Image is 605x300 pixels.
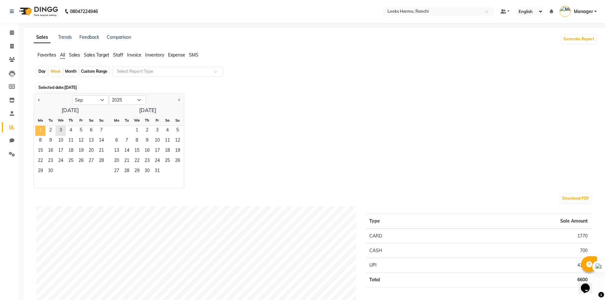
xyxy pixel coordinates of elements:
[56,156,66,166] div: Wednesday, September 24, 2025
[34,32,50,43] a: Sales
[96,126,106,136] span: 7
[66,146,76,156] div: Thursday, September 18, 2025
[132,136,142,146] div: Wednesday, October 8, 2025
[37,83,78,91] span: Selected date:
[45,156,56,166] div: Tuesday, September 23, 2025
[35,126,45,136] div: Monday, September 1, 2025
[35,136,45,146] span: 8
[76,156,86,166] div: Friday, September 26, 2025
[60,52,65,58] span: All
[35,136,45,146] div: Monday, September 8, 2025
[132,166,142,177] div: Wednesday, October 29, 2025
[45,166,56,177] span: 30
[152,156,162,166] div: Friday, October 24, 2025
[72,95,109,105] select: Select month
[66,136,76,146] span: 11
[96,146,106,156] span: 21
[162,126,172,136] span: 4
[111,136,122,146] div: Monday, October 6, 2025
[86,146,96,156] span: 20
[45,126,56,136] div: Tuesday, September 2, 2025
[35,126,45,136] span: 1
[76,115,86,125] div: Fr
[142,136,152,146] span: 9
[45,146,56,156] span: 16
[142,146,152,156] div: Thursday, October 16, 2025
[162,126,172,136] div: Saturday, October 4, 2025
[49,67,62,76] div: Week
[35,115,45,125] div: Mo
[366,229,448,243] td: CARD
[76,136,86,146] div: Friday, September 12, 2025
[45,166,56,177] div: Tuesday, September 30, 2025
[152,136,162,146] div: Friday, October 10, 2025
[45,126,56,136] span: 2
[122,136,132,146] span: 7
[152,146,162,156] div: Friday, October 17, 2025
[45,156,56,166] span: 23
[172,115,183,125] div: Su
[76,126,86,136] div: Friday, September 5, 2025
[35,146,45,156] div: Monday, September 15, 2025
[142,146,152,156] span: 16
[449,243,591,258] td: 700
[152,126,162,136] div: Friday, October 3, 2025
[449,229,591,243] td: 1770
[56,136,66,146] div: Wednesday, September 10, 2025
[113,52,123,58] span: Staff
[132,146,142,156] div: Wednesday, October 15, 2025
[162,146,172,156] span: 18
[76,156,86,166] span: 26
[366,243,448,258] td: CASH
[122,136,132,146] div: Tuesday, October 7, 2025
[86,136,96,146] div: Saturday, September 13, 2025
[172,126,183,136] span: 5
[561,194,591,203] button: Download PDF
[111,146,122,156] div: Monday, October 13, 2025
[162,115,172,125] div: Sa
[37,95,42,105] button: Previous month
[16,3,60,20] img: logo
[132,156,142,166] span: 22
[86,126,96,136] span: 6
[96,156,106,166] span: 28
[142,166,152,177] div: Thursday, October 30, 2025
[66,126,76,136] span: 4
[162,136,172,146] div: Saturday, October 11, 2025
[152,146,162,156] span: 17
[66,156,76,166] span: 25
[66,156,76,166] div: Thursday, September 25, 2025
[70,3,98,20] b: 08047224946
[86,156,96,166] span: 27
[449,214,591,229] th: Sale Amount
[76,146,86,156] span: 19
[132,136,142,146] span: 8
[152,166,162,177] div: Friday, October 31, 2025
[366,273,448,287] td: Total
[96,136,106,146] div: Sunday, September 14, 2025
[172,136,183,146] div: Sunday, October 12, 2025
[162,146,172,156] div: Saturday, October 18, 2025
[366,258,448,273] td: UPI
[96,156,106,166] div: Sunday, September 28, 2025
[189,52,198,58] span: SMS
[76,126,86,136] span: 5
[111,166,122,177] div: Monday, October 27, 2025
[96,126,106,136] div: Sunday, September 7, 2025
[162,156,172,166] div: Saturday, October 25, 2025
[79,34,99,40] a: Feedback
[45,136,56,146] span: 9
[56,136,66,146] span: 10
[86,146,96,156] div: Saturday, September 20, 2025
[86,126,96,136] div: Saturday, September 6, 2025
[56,126,66,136] div: Wednesday, September 3, 2025
[122,115,132,125] div: Tu
[142,126,152,136] span: 2
[58,34,72,40] a: Trends
[172,156,183,166] div: Sunday, October 26, 2025
[66,146,76,156] span: 18
[172,146,183,156] div: Sunday, October 19, 2025
[107,34,131,40] a: Comparison
[79,67,109,76] div: Custom Range
[66,126,76,136] div: Thursday, September 4, 2025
